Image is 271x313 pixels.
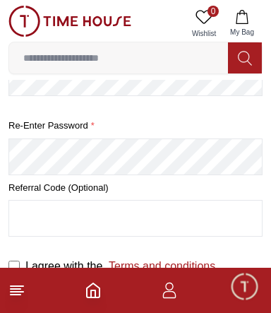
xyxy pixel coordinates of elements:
[186,6,222,42] a: 0Wishlist
[8,6,131,37] img: ...
[229,271,260,302] div: Chat Widget
[8,119,263,133] label: Re-enter Password
[207,6,219,17] span: 0
[186,28,222,39] span: Wishlist
[85,282,102,299] a: Home
[25,258,215,275] label: I agree with the
[102,260,215,272] a: Terms and conditions
[224,27,260,37] span: My Bag
[8,181,263,195] label: Referral Code (Optional)
[222,6,263,42] button: My Bag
